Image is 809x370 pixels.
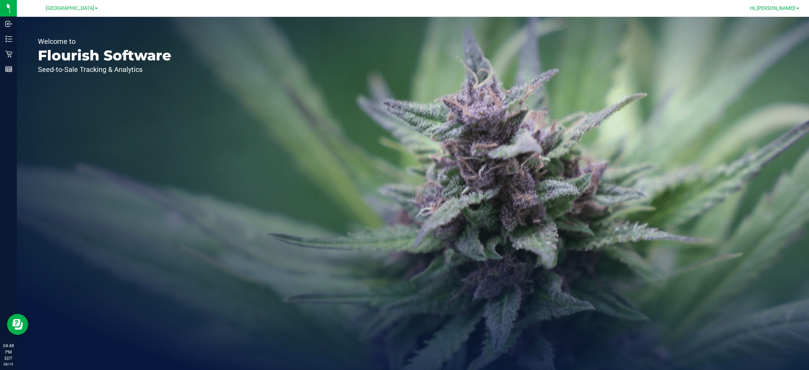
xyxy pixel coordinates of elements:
p: 04:48 PM EDT [3,343,14,362]
p: 08/19 [3,362,14,367]
p: Seed-to-Sale Tracking & Analytics [38,66,171,73]
span: [GEOGRAPHIC_DATA] [46,5,94,11]
inline-svg: Inventory [5,35,12,42]
span: Hi, [PERSON_NAME]! [750,5,796,11]
inline-svg: Reports [5,66,12,73]
inline-svg: Inbound [5,20,12,27]
iframe: Resource center [7,314,28,335]
p: Welcome to [38,38,171,45]
inline-svg: Retail [5,51,12,58]
p: Flourish Software [38,48,171,62]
